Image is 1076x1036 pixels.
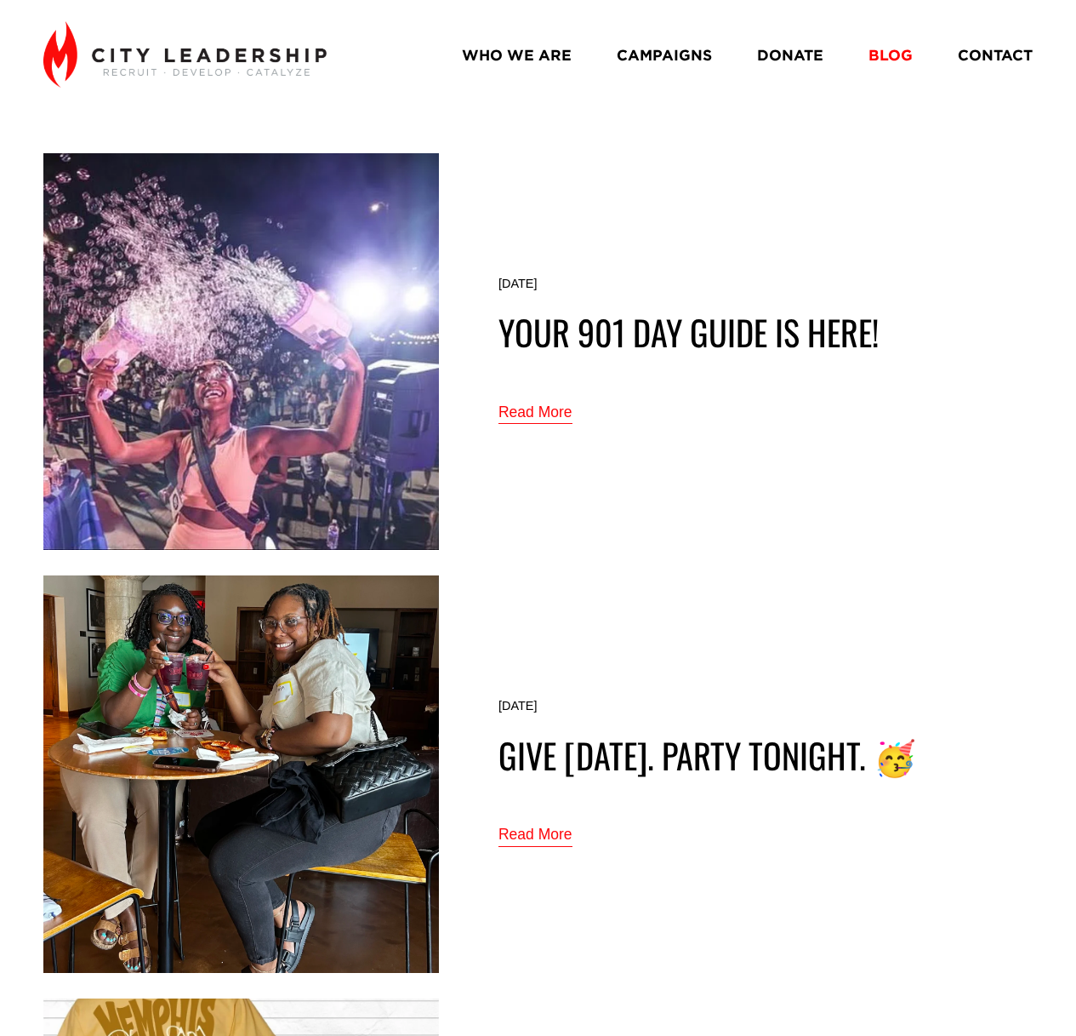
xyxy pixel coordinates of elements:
a: BLOG [868,40,913,70]
time: [DATE] [498,277,538,291]
a: DONATE [757,40,823,70]
a: Read More [498,821,572,850]
a: Your 901 Day Guide is Here! [498,306,879,358]
img: Give today. Party Tonight. 🥳 [43,575,440,973]
img: Your 901 Day Guide is Here! [43,153,440,551]
a: CONTACT [958,40,1033,70]
a: WHO WE ARE [462,40,572,70]
img: City Leadership - Recruit. Develop. Catalyze. [43,21,327,88]
a: CAMPAIGNS [617,40,712,70]
a: Read More [498,399,572,427]
a: Give [DATE]. Party Tonight. 🥳 [498,730,916,781]
time: [DATE] [498,699,538,713]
